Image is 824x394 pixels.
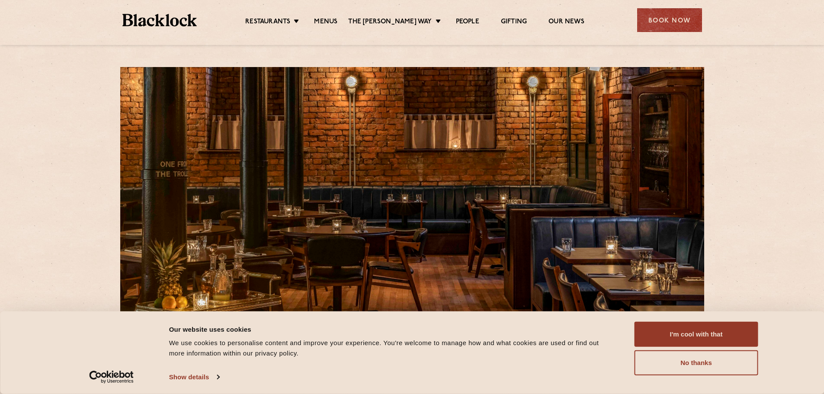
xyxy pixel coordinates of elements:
[456,18,479,27] a: People
[169,338,615,359] div: We use cookies to personalise content and improve your experience. You're welcome to manage how a...
[501,18,527,27] a: Gifting
[348,18,432,27] a: The [PERSON_NAME] Way
[548,18,584,27] a: Our News
[245,18,290,27] a: Restaurants
[122,14,197,26] img: BL_Textured_Logo-footer-cropped.svg
[74,371,149,384] a: Usercentrics Cookiebot - opens in a new window
[637,8,702,32] div: Book Now
[169,324,615,334] div: Our website uses cookies
[635,350,758,375] button: No thanks
[169,371,219,384] a: Show details
[314,18,337,27] a: Menus
[635,322,758,347] button: I'm cool with that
